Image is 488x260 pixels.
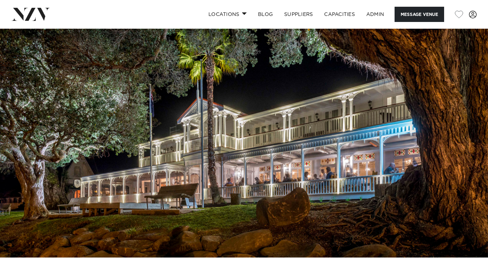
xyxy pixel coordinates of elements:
[395,7,444,22] button: Message Venue
[361,7,390,22] a: ADMIN
[279,7,318,22] a: SUPPLIERS
[318,7,361,22] a: Capacities
[252,7,279,22] a: BLOG
[203,7,252,22] a: Locations
[11,8,50,21] img: nzv-logo.png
